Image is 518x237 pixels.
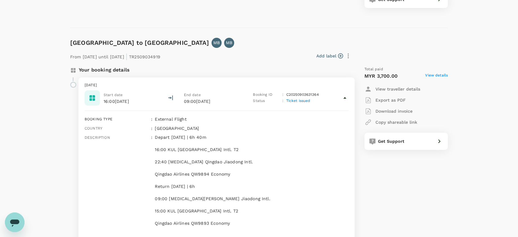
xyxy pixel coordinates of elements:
p: [DATE] [85,82,349,88]
p: 16:00[DATE] [104,98,129,104]
span: Start date [104,93,123,97]
p: Download invoice [375,108,413,114]
p: Export as PDF [375,97,406,103]
p: : [282,92,284,98]
p: View traveller details [375,86,420,92]
span: End date [184,93,201,97]
span: Description [85,135,110,140]
p: C20250903631364 [286,92,318,98]
p: Your booking details [79,66,130,74]
button: Copy shareable link [364,117,417,128]
p: MB [213,40,220,46]
span: Ticket issued [286,99,310,103]
span: Get Support [378,139,404,144]
span: | [126,52,128,61]
p: MYR 3,700.00 [364,72,398,80]
iframe: Button to launch messaging window [5,212,25,232]
div: : [149,114,152,122]
h6: [GEOGRAPHIC_DATA] to [GEOGRAPHIC_DATA] [70,38,209,48]
p: Booking ID [253,92,280,98]
button: Export as PDF [364,95,406,106]
span: Country [85,126,102,130]
p: Copy shareable link [375,119,417,125]
span: Total paid [364,66,383,72]
span: Booking type [85,117,112,121]
button: Add label [316,53,343,59]
p: [GEOGRAPHIC_DATA] [155,125,349,131]
span: View details [425,72,448,80]
button: Download invoice [364,106,413,117]
p: Status [253,98,280,104]
div: : [149,123,152,131]
p: From [DATE] until [DATE] TR2509034919 [70,50,160,61]
p: : [282,98,284,104]
p: 09:00[DATE] [184,98,242,104]
p: external Flight [155,116,349,122]
button: View traveller details [364,84,420,95]
p: MB [226,40,232,46]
